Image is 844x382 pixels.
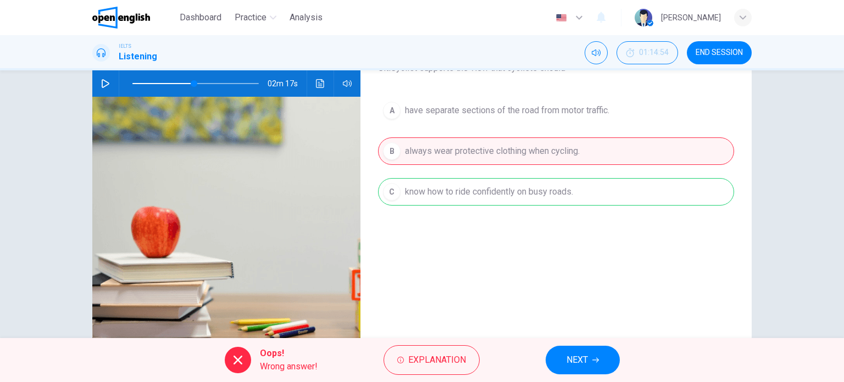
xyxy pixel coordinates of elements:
[617,41,678,64] div: Hide
[384,345,480,375] button: Explanation
[92,7,150,29] img: OpenEnglish logo
[175,8,226,27] button: Dashboard
[235,11,266,24] span: Practice
[119,42,131,50] span: IELTS
[617,41,678,64] button: 01:14:54
[567,352,588,368] span: NEXT
[230,8,281,27] button: Practice
[635,9,652,26] img: Profile picture
[639,48,669,57] span: 01:14:54
[285,8,327,27] button: Analysis
[260,360,318,373] span: Wrong answer!
[661,11,721,24] div: [PERSON_NAME]
[180,11,221,24] span: Dashboard
[546,346,620,374] button: NEXT
[554,14,568,22] img: en
[290,11,323,24] span: Analysis
[312,70,329,97] button: Click to see the audio transcription
[92,7,175,29] a: OpenEnglish logo
[408,352,466,368] span: Explanation
[696,48,743,57] span: END SESSION
[260,347,318,360] span: Oops!
[119,50,157,63] h1: Listening
[687,41,752,64] button: END SESSION
[268,70,307,97] span: 02m 17s
[92,97,360,364] img: Cycling Courses
[585,41,608,64] div: Mute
